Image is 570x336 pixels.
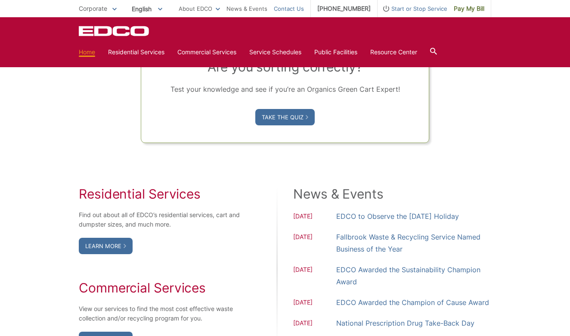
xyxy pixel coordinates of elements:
h2: Residential Services [79,186,241,202]
a: Contact Us [274,4,304,13]
a: Take the Quiz [255,109,315,125]
span: [DATE] [293,298,336,308]
h2: News & Events [293,186,491,202]
p: View our services to find the most cost effective waste collection and/or recycling program for you. [79,304,241,323]
a: Resource Center [370,47,417,57]
span: [DATE] [293,265,336,288]
h2: Commercial Services [79,280,241,296]
a: Home [79,47,95,57]
a: Public Facilities [314,47,357,57]
span: [DATE] [293,318,336,329]
a: National Prescription Drug Take-Back Day [336,317,474,329]
span: [DATE] [293,232,336,255]
a: Fallbrook Waste & Recycling Service Named Business of the Year [336,231,491,255]
a: Service Schedules [249,47,301,57]
a: Residential Services [108,47,164,57]
span: English [125,2,169,16]
p: Find out about all of EDCO’s residential services, cart and dumpster sizes, and much more. [79,210,241,229]
a: EDCO Awarded the Sustainability Champion Award [336,264,491,288]
a: About EDCO [179,4,220,13]
a: EDCO to Observe the [DATE] Holiday [336,210,459,222]
a: News & Events [226,4,267,13]
a: EDCD logo. Return to the homepage. [79,26,150,36]
p: Test your knowledge and see if you’re an Organics Green Cart Expert! [158,83,412,95]
span: Pay My Bill [454,4,484,13]
a: Commercial Services [177,47,236,57]
a: EDCO Awarded the Champion of Cause Award [336,296,489,308]
span: Corporate [79,5,107,12]
span: [DATE] [293,212,336,222]
a: Learn More [79,238,133,254]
